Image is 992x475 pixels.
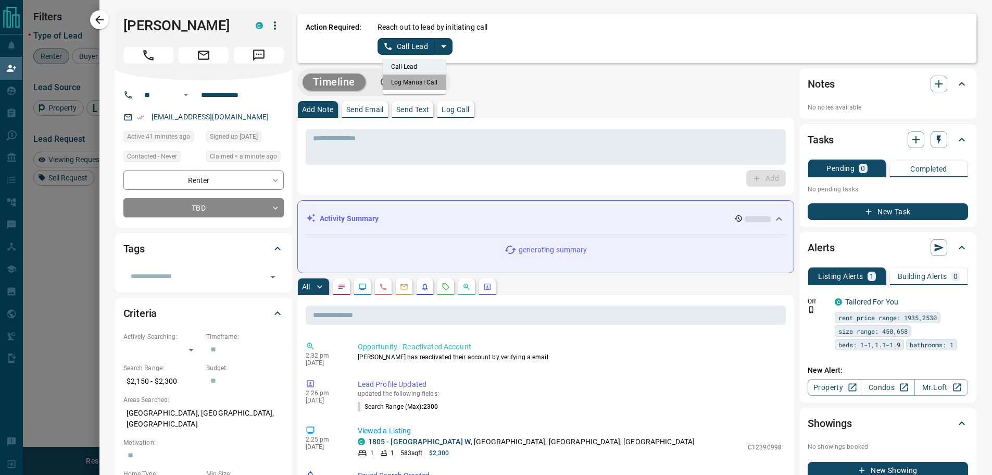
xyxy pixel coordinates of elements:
h2: Showings [808,415,852,432]
div: Activity Summary [306,209,786,228]
p: Activity Summary [320,213,379,224]
p: Motivation: [123,438,284,447]
p: , [GEOGRAPHIC_DATA], [GEOGRAPHIC_DATA], [GEOGRAPHIC_DATA] [368,436,695,447]
p: Pending [826,165,855,172]
a: Tailored For You [845,298,898,306]
p: Search Range (Max) : [358,402,438,411]
span: Signed up [DATE] [210,131,258,142]
p: Actively Searching: [123,332,201,342]
p: $2,300 [429,448,449,458]
svg: Opportunities [462,283,471,291]
span: Contacted - Never [127,151,177,162]
svg: Lead Browsing Activity [358,283,367,291]
p: Log Call [442,106,469,113]
svg: Agent Actions [483,283,492,291]
button: Call Lead [378,38,435,55]
a: Property [808,379,861,396]
span: 2300 [423,403,438,410]
p: Areas Searched: [123,395,284,405]
p: updated the following fields: [358,390,782,397]
svg: Email Verified [137,114,144,121]
p: No notes available [808,103,968,112]
span: Message [234,47,284,64]
a: Condos [861,379,914,396]
button: New Task [808,203,968,220]
div: Tasks [808,127,968,152]
p: [DATE] [306,359,342,367]
p: 2:32 pm [306,352,342,359]
h2: Alerts [808,239,835,256]
button: Campaigns [370,74,445,91]
span: Claimed < a minute ago [210,151,277,162]
p: 1 [870,273,874,280]
div: Notes [808,71,968,96]
h2: Criteria [123,305,157,322]
span: beds: 1-1,1.1-1.9 [838,339,900,350]
button: Open [180,89,192,101]
a: [EMAIL_ADDRESS][DOMAIN_NAME] [152,113,269,121]
p: Search Range: [123,363,201,373]
p: Budget: [206,363,284,373]
p: All [302,283,310,290]
h1: [PERSON_NAME] [123,17,240,34]
div: Fri Sep 12 2025 [206,131,284,145]
p: $2,150 - $2,300 [123,373,201,390]
p: Action Required: [306,22,362,55]
span: rent price range: 1935,2530 [838,312,937,323]
p: 1 [391,448,394,458]
p: New Alert: [808,365,968,376]
p: [DATE] [306,397,342,404]
p: No pending tasks [808,181,968,197]
p: Opportunity - Reactivated Account [358,342,782,352]
p: [DATE] [306,443,342,450]
p: Building Alerts [898,273,947,280]
p: 2:26 pm [306,389,342,397]
p: Add Note [302,106,334,113]
svg: Listing Alerts [421,283,429,291]
p: Send Email [346,106,384,113]
div: condos.ca [256,22,263,29]
div: Renter [123,170,284,190]
p: 0 [861,165,865,172]
p: 0 [953,273,958,280]
div: Criteria [123,301,284,326]
h2: Notes [808,76,835,92]
p: Viewed a Listing [358,425,782,436]
div: Sun Sep 14 2025 [206,151,284,165]
a: Mr.Loft [914,379,968,396]
div: condos.ca [358,438,365,445]
span: Call [123,47,173,64]
span: Active 41 minutes ago [127,131,190,142]
li: Log Manual Call [383,75,446,90]
span: size range: 450,658 [838,326,908,336]
h2: Tasks [808,131,834,148]
svg: Notes [337,283,346,291]
p: Timeframe: [206,332,284,342]
p: Send Text [396,106,430,113]
p: Completed [910,165,947,173]
button: Timeline [303,74,366,91]
span: bathrooms: 1 [910,339,953,350]
span: Email [179,47,229,64]
div: TBD [123,198,284,217]
p: Lead Profile Updated [358,379,782,390]
p: [GEOGRAPHIC_DATA], [GEOGRAPHIC_DATA], [GEOGRAPHIC_DATA] [123,405,284,433]
p: Off [808,297,828,306]
p: No showings booked [808,442,968,452]
li: Call Lead [383,59,446,75]
p: 583 sqft [400,448,423,458]
div: Tags [123,236,284,261]
p: Listing Alerts [818,273,863,280]
div: Showings [808,411,968,436]
div: Alerts [808,235,968,260]
p: C12390998 [748,443,782,452]
svg: Calls [379,283,387,291]
div: condos.ca [835,298,842,306]
svg: Push Notification Only [808,306,815,313]
div: split button [378,38,453,55]
p: 1 [370,448,374,458]
p: Reach out to lead by initiating call [378,22,488,33]
h2: Tags [123,240,145,257]
a: 1805 - [GEOGRAPHIC_DATA] W [368,437,471,446]
div: Sun Sep 14 2025 [123,131,201,145]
